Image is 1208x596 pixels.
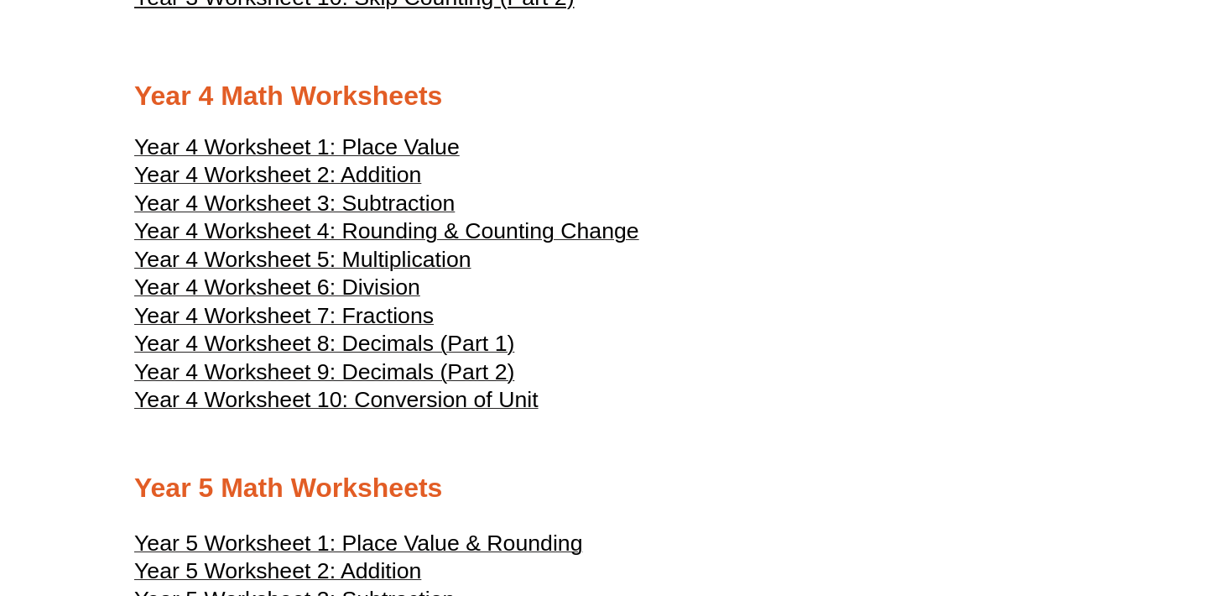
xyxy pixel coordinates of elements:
[134,531,582,556] span: Year 5 Worksheet 1: Place Value & Rounding
[134,247,471,272] span: Year 4 Worksheet 5: Multiplication
[134,142,460,159] a: Year 4 Worksheet 1: Place Value
[134,198,455,215] a: Year 4 Worksheet 3: Subtraction
[134,79,1074,114] h2: Year 4 Math Worksheets
[134,558,421,583] span: Year 5 Worksheet 2: Addition
[134,191,455,216] span: Year 4 Worksheet 3: Subtraction
[134,170,421,186] a: Year 4 Worksheet 2: Addition
[920,406,1208,596] iframe: Chat Widget
[134,218,639,243] span: Year 4 Worksheet 4: Rounding & Counting Change
[134,538,582,555] a: Year 5 Worksheet 1: Place Value & Rounding
[134,338,514,355] a: Year 4 Worksheet 8: Decimals (Part 1)
[134,395,539,411] a: Year 4 Worksheet 10: Conversion of Unit
[134,162,421,187] span: Year 4 Worksheet 2: Addition
[134,254,471,271] a: Year 4 Worksheet 5: Multiplication
[134,367,514,384] a: Year 4 Worksheet 9: Decimals (Part 2)
[134,303,434,328] span: Year 4 Worksheet 7: Fractions
[134,311,434,327] a: Year 4 Worksheet 7: Fractions
[134,471,1074,506] h2: Year 5 Math Worksheets
[134,134,460,159] span: Year 4 Worksheet 1: Place Value
[134,331,514,356] span: Year 4 Worksheet 8: Decimals (Part 1)
[134,566,421,583] a: Year 5 Worksheet 2: Addition
[134,282,420,299] a: Year 4 Worksheet 6: Division
[134,274,420,300] span: Year 4 Worksheet 6: Division
[134,359,514,384] span: Year 4 Worksheet 9: Decimals (Part 2)
[134,226,639,243] a: Year 4 Worksheet 4: Rounding & Counting Change
[134,387,539,412] span: Year 4 Worksheet 10: Conversion of Unit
